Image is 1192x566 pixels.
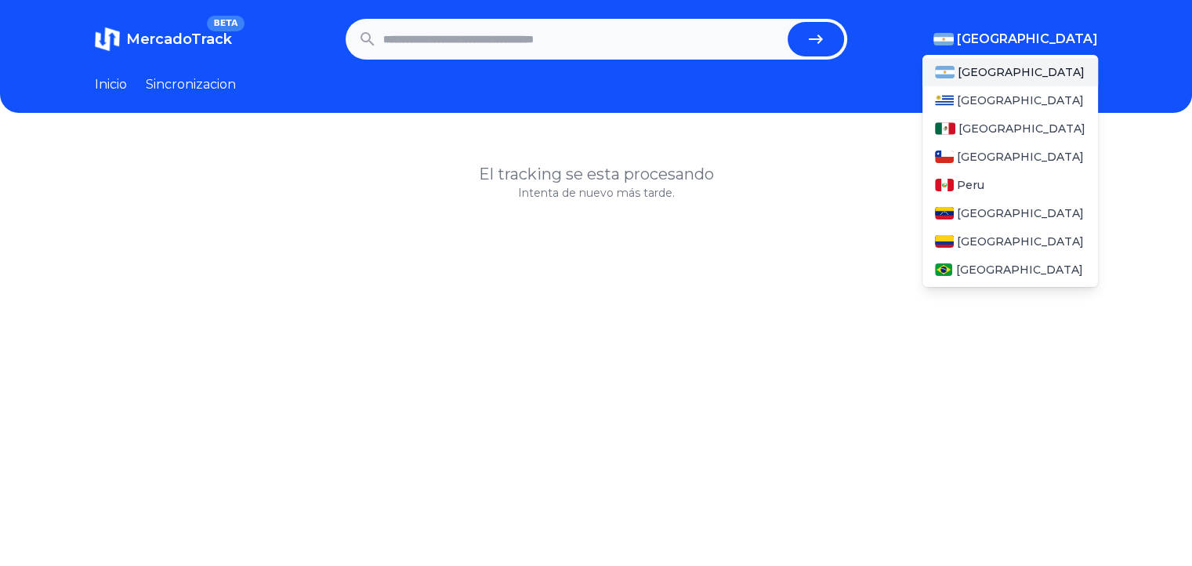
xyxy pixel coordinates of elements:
img: Argentina [933,33,954,45]
img: Argentina [935,66,955,78]
a: Mexico[GEOGRAPHIC_DATA] [922,114,1098,143]
a: Chile[GEOGRAPHIC_DATA] [922,143,1098,171]
span: Peru [957,177,984,193]
a: Sincronizacion [146,75,236,94]
img: Venezuela [935,207,954,220]
img: Chile [935,151,954,163]
p: Intenta de nuevo más tarde. [95,185,1098,201]
img: MercadoTrack [95,27,120,52]
img: Brasil [935,263,953,276]
span: [GEOGRAPHIC_DATA] [957,30,1098,49]
a: Uruguay[GEOGRAPHIC_DATA] [922,86,1098,114]
img: Colombia [935,235,954,248]
span: [GEOGRAPHIC_DATA] [957,234,1084,249]
a: Brasil[GEOGRAPHIC_DATA] [922,256,1098,284]
a: Venezuela[GEOGRAPHIC_DATA] [922,199,1098,227]
img: Mexico [935,122,955,135]
a: Argentina[GEOGRAPHIC_DATA] [922,58,1098,86]
span: [GEOGRAPHIC_DATA] [957,205,1084,221]
a: Inicio [95,75,127,94]
span: [GEOGRAPHIC_DATA] [958,64,1085,80]
button: [GEOGRAPHIC_DATA] [933,30,1098,49]
img: Uruguay [935,94,954,107]
a: MercadoTrackBETA [95,27,232,52]
span: BETA [207,16,244,31]
span: [GEOGRAPHIC_DATA] [958,121,1085,136]
h1: El tracking se esta procesando [95,163,1098,185]
span: [GEOGRAPHIC_DATA] [955,262,1082,278]
span: MercadoTrack [126,31,232,48]
a: PeruPeru [922,171,1098,199]
span: [GEOGRAPHIC_DATA] [957,93,1084,108]
img: Peru [935,179,954,191]
span: [GEOGRAPHIC_DATA] [957,149,1084,165]
a: Colombia[GEOGRAPHIC_DATA] [922,227,1098,256]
